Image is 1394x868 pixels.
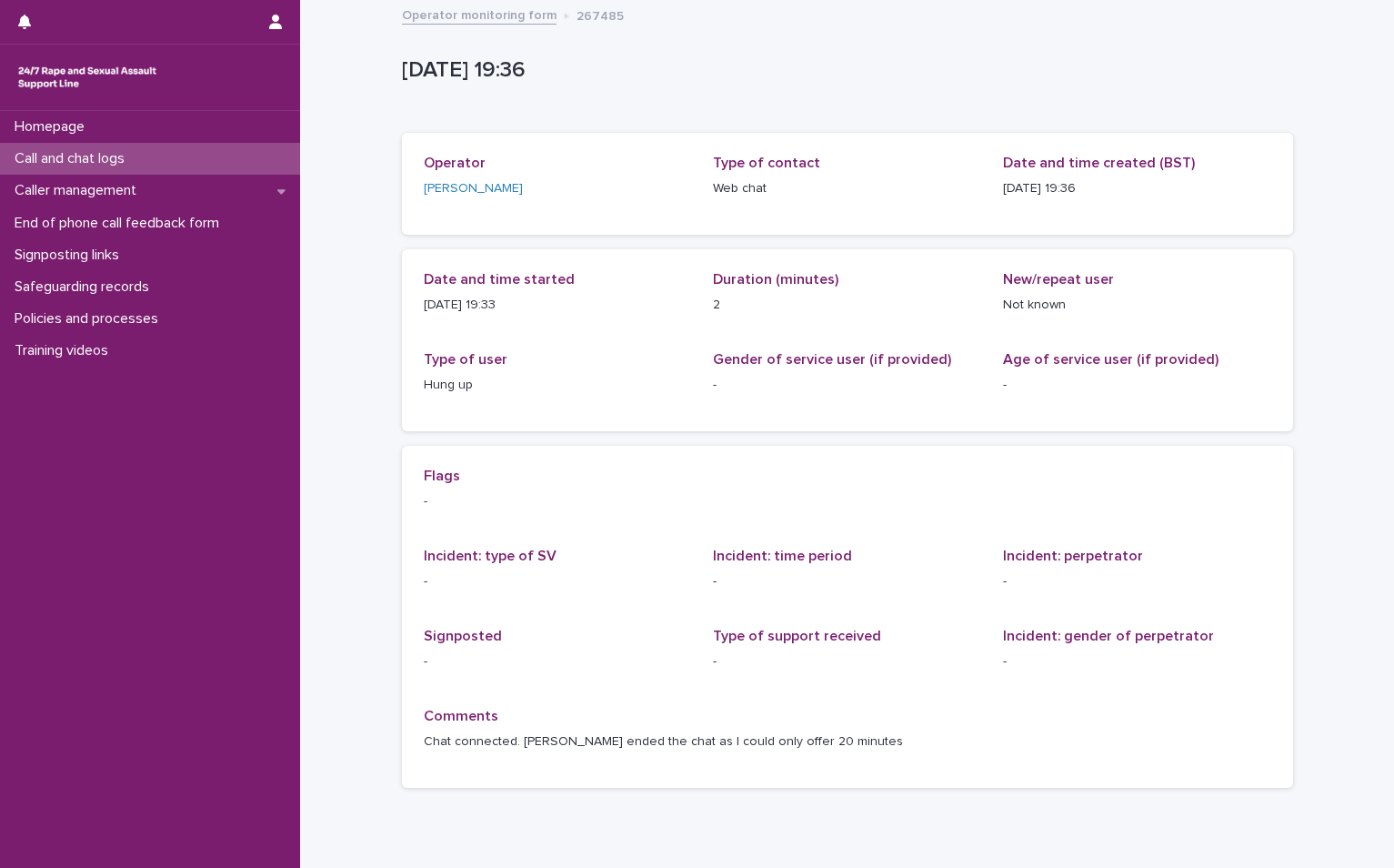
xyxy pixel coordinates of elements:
[7,215,234,232] p: End of phone call feedback form
[424,376,692,395] p: Hung up
[1003,572,1271,591] p: -
[713,629,881,643] span: Type of support received
[577,5,624,25] p: 267485
[7,182,151,199] p: Caller management
[424,732,1271,752] p: Chat connected. [PERSON_NAME] ended the chat as I could only offer 20 minutes
[1003,549,1143,563] span: Incident: perpetrator
[1003,376,1271,395] p: -
[7,310,173,328] p: Policies and processes
[1003,296,1271,315] p: Not known
[7,118,99,136] p: Homepage
[424,469,460,483] span: Flags
[424,296,692,315] p: [DATE] 19:33
[713,549,852,563] span: Incident: time period
[1003,629,1214,643] span: Incident: gender of perpetrator
[424,652,692,671] p: -
[402,57,1286,84] p: [DATE] 19:36
[7,342,123,359] p: Training videos
[424,272,575,287] span: Date and time started
[713,179,981,198] p: Web chat
[1003,652,1271,671] p: -
[7,150,139,167] p: Call and chat logs
[424,572,692,591] p: -
[424,629,502,643] span: Signposted
[713,572,981,591] p: -
[713,352,951,367] span: Gender of service user (if provided)
[424,709,498,723] span: Comments
[7,278,164,296] p: Safeguarding records
[424,549,557,563] span: Incident: type of SV
[713,296,981,315] p: 2
[424,156,486,170] span: Operator
[7,247,134,264] p: Signposting links
[713,272,838,287] span: Duration (minutes)
[1003,179,1271,198] p: [DATE] 19:36
[424,179,523,198] a: [PERSON_NAME]
[424,492,1271,511] p: -
[1003,156,1195,170] span: Date and time created (BST)
[424,352,507,367] span: Type of user
[713,156,820,170] span: Type of contact
[402,4,557,25] a: Operator monitoring form
[713,652,981,671] p: -
[15,59,160,96] img: rhQMoQhaT3yELyF149Cw
[713,376,981,395] p: -
[1003,352,1218,367] span: Age of service user (if provided)
[1003,272,1114,287] span: New/repeat user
